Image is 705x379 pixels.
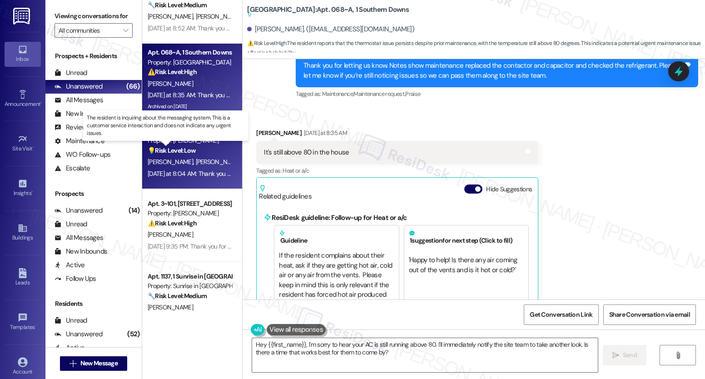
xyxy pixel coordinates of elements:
div: Apt. 068~A, 1 Southern Downs [148,48,232,57]
div: [DATE] 9:35 PM: Thank you for your message. Our offices are currently closed, but we will contact... [148,242,698,250]
div: Unanswered [55,82,103,91]
div: WO Follow-ups [55,150,110,160]
a: Site Visit • [5,131,41,156]
strong: ⚠️ Risk Level: High [148,68,197,76]
button: New Message [60,356,127,371]
div: Unanswered [55,206,103,215]
div: Maintenance [55,136,104,146]
i:  [612,352,619,359]
i:  [675,352,681,359]
div: (14) [126,204,142,218]
a: Insights • [5,176,41,200]
span: Praise [405,90,420,98]
span: [PERSON_NAME] [196,158,241,166]
span: • [40,100,42,106]
div: (52) [125,327,142,341]
div: Residents [45,299,142,309]
button: Share Conversation via email [603,304,696,325]
label: Hide Suggestions [486,185,532,194]
div: If the resident complains about their heat, ask if they are getting hot air, cold air or any air ... [279,251,394,309]
div: New Inbounds [55,247,107,256]
div: Apt. 3~101, [STREET_ADDRESS] [148,199,232,209]
textarea: Hey {{first_name}}, I'm sorry to hear your AC is still running above 80. I'll immediately notify ... [252,338,598,372]
div: Property: [PERSON_NAME] [148,136,232,145]
span: [PERSON_NAME] [148,230,193,239]
div: New Inbounds [55,109,107,119]
p: The resident is inquiring about the messaging system. This is a customer service interaction and ... [87,114,245,137]
span: [PERSON_NAME] [148,158,196,166]
div: Review follow-ups [55,123,118,132]
input: All communities [59,23,118,38]
a: Buildings [5,220,41,245]
div: Prospects + Residents [45,51,142,61]
div: [DATE] at 8:35 AM [302,128,347,138]
b: [GEOGRAPHIC_DATA]: Apt. 068~A, 1 Southern Downs [247,5,409,20]
div: Escalate [55,164,90,173]
div: All Messages [55,95,103,105]
strong: ⚠️ Risk Level: High [247,40,286,47]
div: Thank you for letting us know. Notes show maintenance replaced the contactor and capacitor and ch... [303,61,684,80]
div: Tagged as: [296,87,698,100]
span: Maintenance , [322,90,353,98]
b: ResiDesk guideline: Follow-up for Heat or a/c [272,213,407,222]
div: [PERSON_NAME]. ([EMAIL_ADDRESS][DOMAIN_NAME]) [247,25,414,34]
div: Property: Sunrise in [GEOGRAPHIC_DATA] [148,281,232,291]
img: ResiDesk Logo [13,8,32,25]
div: (66) [124,80,142,94]
i:  [123,27,128,34]
div: Archived on [DATE] [147,101,233,112]
a: Account [5,354,41,379]
button: Send [603,345,647,365]
strong: ⚠️ Risk Level: High [148,219,197,227]
div: Unread [55,219,87,229]
div: All Messages [55,233,103,243]
span: • [35,323,36,329]
div: Unanswered [55,329,103,339]
span: [PERSON_NAME] [196,12,241,20]
div: Unread [55,68,87,78]
a: Leads [5,265,41,290]
span: Share Conversation via email [609,310,690,319]
span: • [31,189,33,195]
span: Get Conversation Link [530,310,592,319]
span: [PERSON_NAME] [148,12,196,20]
span: New Message [80,359,118,368]
div: Apt. 1137, 1 Sunrise in [GEOGRAPHIC_DATA] [148,272,232,281]
h5: 1 suggestion for next step (Click to fill) [409,230,524,244]
span: [PERSON_NAME] [148,303,193,311]
strong: 🔧 Risk Level: Medium [148,1,207,9]
i:  [70,360,76,367]
span: Send [623,350,637,360]
span: ' Happy to help! Is there any air coming out of the vents and is it hot or cold? ' [409,255,519,274]
div: Property: [PERSON_NAME] [148,209,232,218]
a: Inbox [5,42,41,66]
div: Related guidelines [259,185,312,201]
div: It's still above 80 in the house [264,148,349,157]
span: [PERSON_NAME] [148,80,193,88]
span: Heat or a/c [283,167,309,175]
label: Viewing conversations for [55,9,133,23]
button: Get Conversation Link [524,304,598,325]
div: Active [55,343,85,353]
div: Unread [55,316,87,325]
div: [PERSON_NAME] [256,128,538,141]
span: Maintenance request , [353,90,405,98]
span: • [33,144,34,150]
span: : The resident reports that the thermostat issue persists despite prior maintenance, with the tem... [247,39,705,58]
h5: Guideline [279,230,394,244]
div: Follow Ups [55,274,96,284]
strong: 🔧 Risk Level: Medium [148,292,207,300]
div: Property: [GEOGRAPHIC_DATA] [148,58,232,67]
div: Active [55,260,85,270]
div: Tagged as: [256,164,538,177]
a: Templates • [5,310,41,334]
strong: 💡 Risk Level: Low [148,146,196,155]
div: Prospects [45,189,142,199]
